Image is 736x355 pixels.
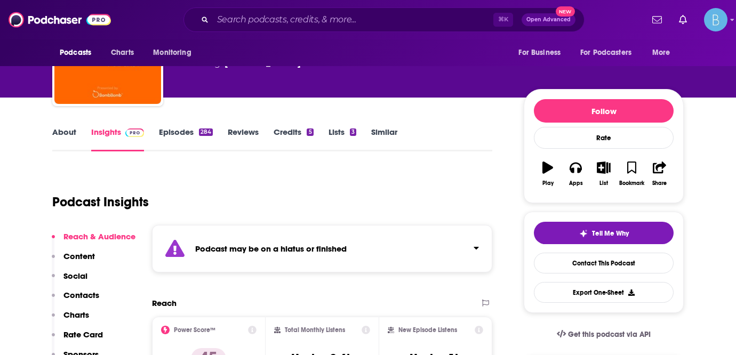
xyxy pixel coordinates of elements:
h2: Total Monthly Listens [285,326,345,334]
span: For Business [518,45,561,60]
img: Podchaser Pro [125,128,144,137]
button: open menu [511,43,574,63]
h2: Power Score™ [174,326,215,334]
a: Lists3 [329,127,356,151]
button: Follow [534,99,674,123]
input: Search podcasts, credits, & more... [213,11,493,28]
div: Apps [569,180,583,187]
span: Open Advanced [526,17,571,22]
button: open menu [52,43,105,63]
div: Rate [534,127,674,149]
button: Share [646,155,674,193]
span: Get this podcast via API [568,330,651,339]
button: Contacts [52,290,99,310]
span: ⌘ K [493,13,513,27]
p: Charts [63,310,89,320]
button: Charts [52,310,89,329]
div: List [599,180,608,187]
a: Show notifications dropdown [648,11,666,29]
a: Contact This Podcast [534,253,674,273]
a: Charts [104,43,140,63]
img: tell me why sparkle [579,229,588,238]
span: Charts [111,45,134,60]
a: Show notifications dropdown [675,11,691,29]
a: About [52,127,76,151]
p: Reach & Audience [63,231,135,241]
span: Tell Me Why [592,229,629,238]
button: Open AdvancedNew [522,13,575,26]
button: Bookmark [618,155,645,193]
section: Click to expand status details [152,225,492,272]
button: Play [534,155,562,193]
img: Podchaser - Follow, Share and Rate Podcasts [9,10,111,30]
button: List [590,155,618,193]
img: User Profile [704,8,727,31]
button: open menu [645,43,684,63]
a: Credits5 [274,127,313,151]
a: Reviews [228,127,259,151]
span: Logged in as BLASTmedia [704,8,727,31]
button: open menu [146,43,205,63]
p: Content [63,251,95,261]
span: For Podcasters [580,45,631,60]
p: Contacts [63,290,99,300]
a: Get this podcast via API [548,321,659,348]
div: Search podcasts, credits, & more... [183,7,585,32]
button: Show profile menu [704,8,727,31]
strong: Podcast may be on a hiatus or finished [195,244,347,254]
button: Export One-Sheet [534,282,674,303]
div: Bookmark [619,180,644,187]
button: Reach & Audience [52,231,135,251]
div: 284 [199,128,213,136]
button: Rate Card [52,329,103,349]
h2: New Episode Listens [398,326,457,334]
h2: Reach [152,298,177,308]
span: New [556,6,575,17]
a: InsightsPodchaser Pro [91,127,144,151]
a: Episodes284 [159,127,213,151]
span: Podcasts [60,45,91,60]
div: 5 [307,128,313,136]
button: open menu [573,43,647,63]
div: Share [652,180,667,187]
span: Monitoring [153,45,191,60]
button: tell me why sparkleTell Me Why [534,222,674,244]
p: Social [63,271,87,281]
button: Social [52,271,87,291]
div: 3 [350,128,356,136]
button: Apps [562,155,589,193]
h1: Podcast Insights [52,194,149,210]
div: Play [542,180,554,187]
button: Content [52,251,95,271]
a: Similar [371,127,397,151]
p: Rate Card [63,329,103,340]
span: More [652,45,670,60]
